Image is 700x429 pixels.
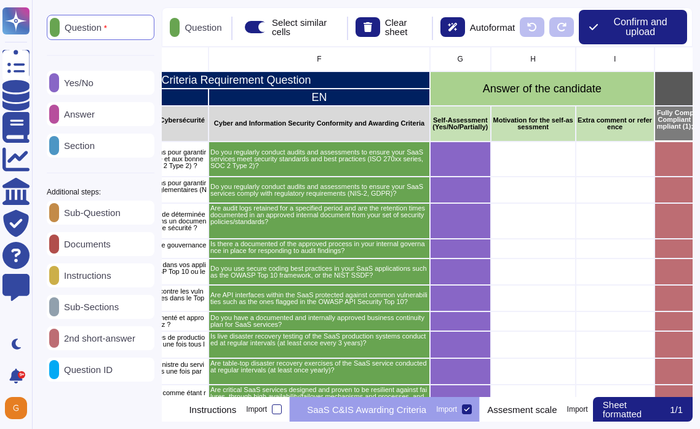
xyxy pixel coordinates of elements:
[670,405,683,414] p: 1 / 1
[493,117,574,130] p: Motivation for the self-assessment
[317,55,322,63] span: F
[470,23,515,32] p: Autoformat
[180,23,221,32] p: Question
[59,365,113,374] p: Question ID
[189,405,236,414] p: Instructions
[59,334,135,343] p: 2nd short-answer
[432,117,489,130] p: Self-Assessment (Yes/No/Partially)
[162,47,693,397] div: grid
[2,395,36,422] button: user
[246,406,267,413] div: Import
[59,208,121,217] p: Sub-Question
[272,18,340,36] div: Select similar cells
[210,241,428,254] p: Is there a documented of the approved process in your internal governance in place for responding...
[210,292,428,305] p: Are API interfaces within the SaaS protected against common vulnerabilities such as the ones flag...
[59,110,95,119] p: Answer
[603,400,667,419] p: Sheet formatted
[210,333,428,347] p: Is live disaster recovery testing of the SaaS production systems conducted at regular intervals (...
[210,265,428,279] p: Do you use secure coding best practices in your SaaS applications such as the OWASP Top 10 framew...
[210,387,428,414] p: Are critical SaaS services designed and proven to be resilient against failures, through high ava...
[210,315,428,328] p: Do you have a documented and internally approved business continuity plan for SaaS services?
[307,405,426,414] p: SaaS C&IS Awarding Criteria
[59,78,93,87] p: Yes/No
[567,406,588,413] div: Import
[210,360,428,374] p: Are table-top disaster recovery exercises of the SaaS service conducted at regular intervals (at ...
[59,239,111,249] p: Documents
[578,117,653,130] p: Extra comment or reference
[5,397,27,419] img: user
[432,83,653,94] p: Answer of the candidate
[210,205,428,225] p: Are audit logs retained for a specified period and are the retention times documented in an appro...
[210,92,428,103] p: EN
[60,23,107,33] p: Question
[210,120,428,127] p: Cyber and Information Security Conformity and Awarding Criteria
[59,141,95,150] p: Section
[487,405,557,414] p: Assesment scale
[531,55,536,63] span: H
[59,271,111,280] p: Instructions
[210,149,428,169] p: Do you regularly conduct audits and assessments to ensure your SaaS services meet security standa...
[436,406,457,413] div: Import
[47,188,101,196] p: Additional steps:
[603,17,677,37] span: Confirm and upload
[210,183,428,197] p: Do you regularly conduct audits and assessments to ensure your SaaS services comply with regulato...
[385,18,424,36] p: Clear sheet
[458,55,463,63] span: G
[579,10,687,44] button: Confirm and upload
[59,302,119,311] p: Sub-Sections
[18,371,25,379] div: 9+
[614,55,616,63] span: I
